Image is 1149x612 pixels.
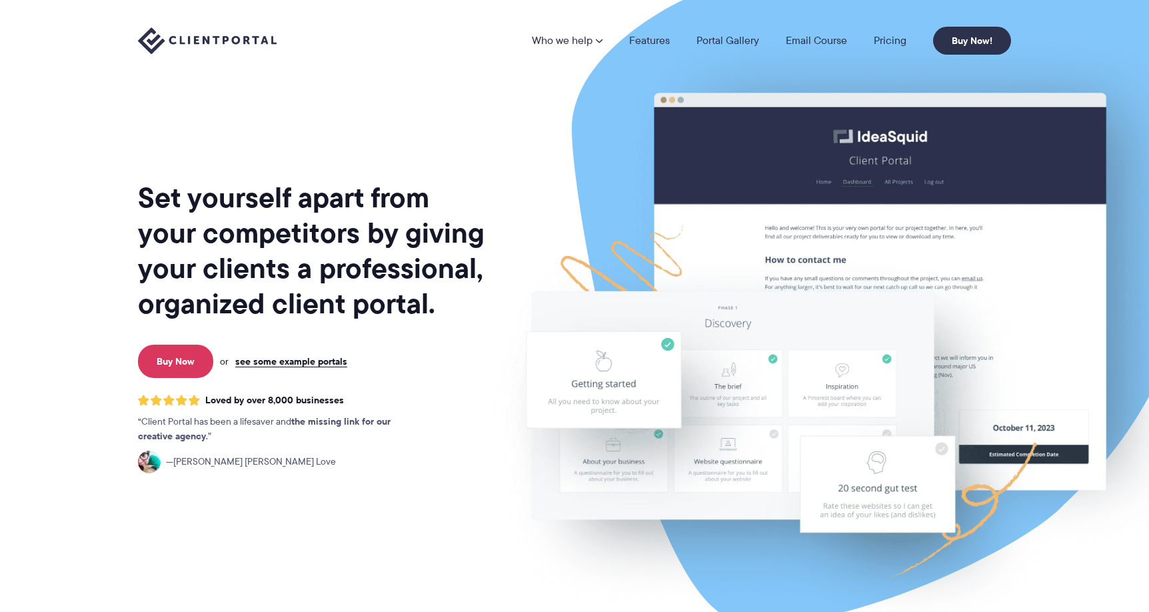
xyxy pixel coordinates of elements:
[629,35,670,46] a: Features
[874,35,906,46] a: Pricing
[138,414,391,443] strong: the missing link for our creative agency
[138,415,418,444] p: Client Portal has been a lifesaver and .
[220,355,229,367] span: or
[235,355,347,367] a: see some example portals
[166,455,336,469] span: [PERSON_NAME] [PERSON_NAME] Love
[205,395,344,406] span: Loved by over 8,000 businesses
[786,35,847,46] a: Email Course
[696,35,759,46] a: Portal Gallery
[138,180,487,321] h1: Set yourself apart from your competitors by giving your clients a professional, organized client ...
[138,345,213,378] a: Buy Now
[933,27,1011,55] a: Buy Now!
[532,35,602,46] a: Who we help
